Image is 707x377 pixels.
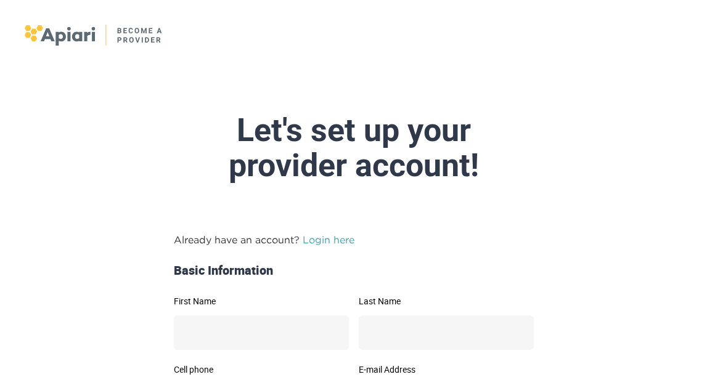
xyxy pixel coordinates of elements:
label: First Name [174,297,349,306]
img: logo [25,25,163,46]
p: Already have an account? [174,232,534,247]
label: E-mail Address [359,365,534,374]
label: Last Name [359,297,534,306]
div: Basic Information [169,262,539,280]
a: Login here [303,234,354,245]
label: Cell phone [174,365,349,374]
div: Let's set up your provider account! [63,113,645,183]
